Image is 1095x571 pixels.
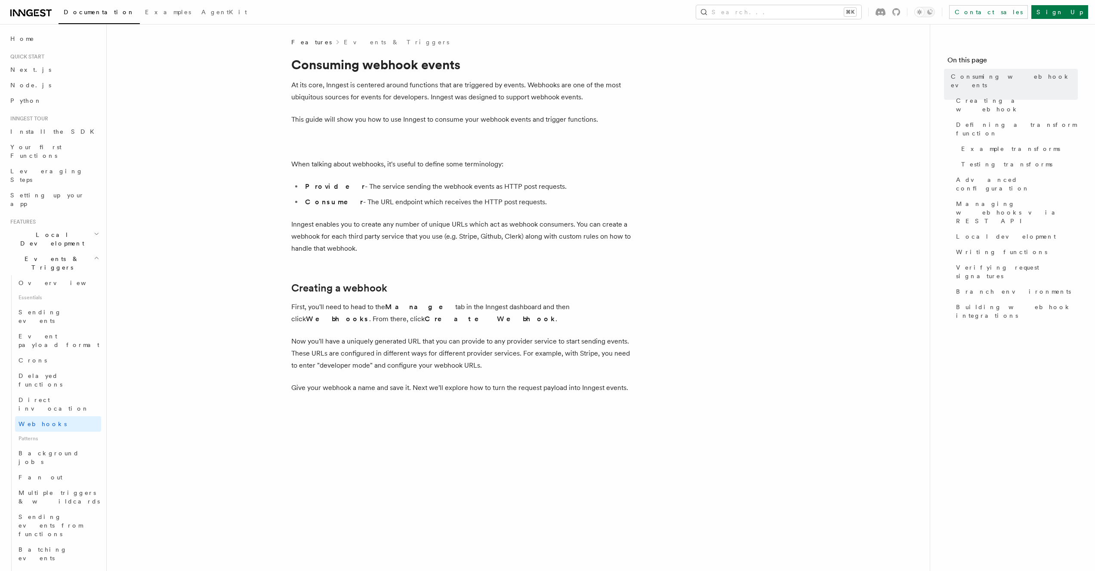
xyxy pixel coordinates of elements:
[291,218,635,255] p: Inngest enables you to create any number of unique URLs which act as webhook consumers. You can c...
[951,72,1078,89] span: Consuming webhook events
[958,141,1078,157] a: Example transforms
[7,255,94,272] span: Events & Triggers
[15,509,101,542] a: Sending events from functions
[19,489,100,505] span: Multiple triggers & wildcards
[291,335,635,371] p: Now you'll have a uniquely generated URL that you can provide to any provider service to start se...
[956,303,1078,320] span: Building webhook integrations
[302,196,635,208] li: - The URL endpoint which receives the HTTP post requests.
[914,7,935,17] button: Toggle dark mode
[7,163,101,187] a: Leveraging Steps
[961,160,1052,169] span: Testing transforms
[10,82,51,89] span: Node.js
[291,57,635,72] h1: Consuming webhook events
[305,182,365,190] strong: Provider
[15,432,101,445] span: Patterns
[844,8,856,16] kbd: ⌘K
[291,282,387,294] a: Creating a webhook
[425,315,555,323] strong: Create Webhook
[953,284,1078,299] a: Branch environments
[947,69,1078,93] a: Consuming webhook events
[19,474,62,481] span: Fan out
[953,196,1078,229] a: Managing webhooks via REST API
[7,53,44,60] span: Quick start
[196,3,252,23] a: AgentKit
[19,421,67,427] span: Webhooks
[10,192,84,207] span: Setting up your app
[956,96,1078,114] span: Creating a webhook
[10,66,51,73] span: Next.js
[306,315,369,323] strong: Webhooks
[7,62,101,77] a: Next.js
[7,227,101,251] button: Local Development
[15,392,101,416] a: Direct invocation
[15,275,101,291] a: Overview
[19,546,67,562] span: Batching events
[145,9,191,15] span: Examples
[7,77,101,93] a: Node.js
[385,303,455,311] strong: Manage
[19,513,83,537] span: Sending events from functions
[7,31,101,46] a: Home
[7,187,101,212] a: Setting up your app
[1031,5,1088,19] a: Sign Up
[344,38,449,46] a: Events & Triggers
[947,55,1078,69] h4: On this page
[59,3,140,24] a: Documentation
[949,5,1028,19] a: Contact sales
[19,396,89,412] span: Direct invocation
[305,198,363,206] strong: Consumer
[15,291,101,304] span: Essentials
[15,445,101,470] a: Background jobs
[961,144,1060,153] span: Example transforms
[958,157,1078,172] a: Testing transforms
[15,328,101,353] a: Event payload format
[7,93,101,108] a: Python
[956,232,1056,241] span: Local development
[15,353,101,368] a: Crons
[7,115,48,122] span: Inngest tour
[19,372,62,388] span: Delayed functions
[956,248,1047,256] span: Writing functions
[956,287,1071,296] span: Branch environments
[15,542,101,566] a: Batching events
[956,200,1078,225] span: Managing webhooks via REST API
[15,470,101,485] a: Fan out
[140,3,196,23] a: Examples
[302,181,635,193] li: - The service sending the webhook events as HTTP post requests.
[956,120,1078,138] span: Defining a transform function
[953,299,1078,323] a: Building webhook integrations
[291,158,635,170] p: When talking about webhooks, it's useful to define some terminology:
[19,309,62,324] span: Sending events
[15,304,101,328] a: Sending events
[7,218,36,225] span: Features
[7,251,101,275] button: Events & Triggers
[10,128,99,135] span: Install the SDK
[7,139,101,163] a: Your first Functions
[291,301,635,325] p: First, you'll need to head to the tab in the Inngest dashboard and then click . From there, click .
[7,230,94,248] span: Local Development
[953,260,1078,284] a: Verifying request signatures
[19,279,107,286] span: Overview
[953,93,1078,117] a: Creating a webhook
[10,168,83,183] span: Leveraging Steps
[19,357,47,364] span: Crons
[953,244,1078,260] a: Writing functions
[10,144,62,159] span: Your first Functions
[19,450,79,465] span: Background jobs
[19,333,99,348] span: Event payload format
[291,79,635,103] p: At its core, Inngest is centered around functions that are triggered by events. Webhooks are one ...
[15,368,101,392] a: Delayed functions
[953,172,1078,196] a: Advanced configuration
[15,485,101,509] a: Multiple triggers & wildcards
[64,9,135,15] span: Documentation
[953,229,1078,244] a: Local development
[956,175,1078,193] span: Advanced configuration
[10,34,34,43] span: Home
[953,117,1078,141] a: Defining a transform function
[10,97,42,104] span: Python
[696,5,861,19] button: Search...⌘K
[201,9,247,15] span: AgentKit
[291,382,635,394] p: Give your webhook a name and save it. Next we'll explore how to turn the request payload into Inn...
[956,263,1078,280] span: Verifying request signatures
[15,416,101,432] a: Webhooks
